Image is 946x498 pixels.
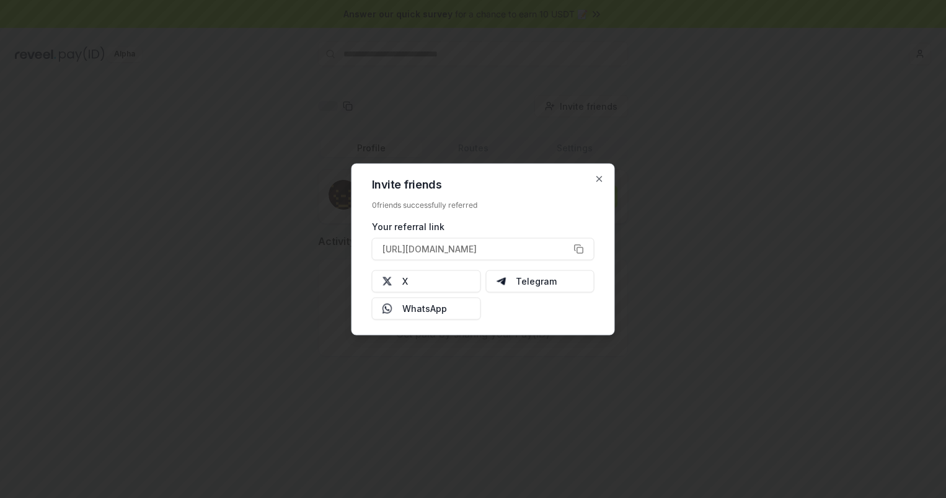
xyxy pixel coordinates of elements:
div: Your referral link [372,220,595,233]
span: [URL][DOMAIN_NAME] [382,242,477,256]
img: Whatsapp [382,303,392,313]
h2: Invite friends [372,179,595,190]
button: [URL][DOMAIN_NAME] [372,238,595,260]
button: Telegram [485,270,595,292]
img: X [382,276,392,286]
div: 0 friends successfully referred [372,200,595,210]
button: WhatsApp [372,297,481,319]
img: Telegram [496,276,506,286]
button: X [372,270,481,292]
